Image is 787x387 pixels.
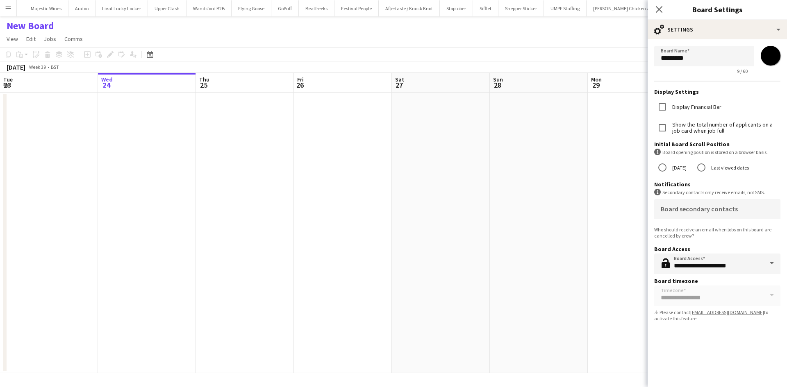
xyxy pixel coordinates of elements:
[654,181,780,188] h3: Notifications
[296,80,304,90] span: 26
[648,20,787,39] div: Settings
[2,80,13,90] span: 23
[654,140,780,148] h3: Initial Board Scroll Position
[3,34,21,44] a: View
[654,277,780,285] h3: Board timezone
[3,76,13,83] span: Tue
[590,80,602,90] span: 29
[271,0,299,16] button: GoPuff
[671,104,721,110] label: Display Financial Bar
[591,76,602,83] span: Mon
[299,0,334,16] button: Beatfreeks
[7,63,25,71] div: [DATE]
[64,35,83,43] span: Comms
[654,226,780,239] div: Who should receive an email when jobs on this board are cancelled by crew?
[654,88,780,95] h3: Display Settings
[710,161,749,174] label: Last viewed dates
[7,35,18,43] span: View
[68,0,96,16] button: Audoo
[24,0,68,16] button: Majestic Wines
[544,0,587,16] button: UMPF Staffing
[7,20,54,32] h1: New Board
[297,76,304,83] span: Fri
[334,0,379,16] button: Festival People
[198,80,209,90] span: 25
[199,76,209,83] span: Thu
[96,0,148,16] button: Livat Lucky Locker
[587,0,678,16] button: [PERSON_NAME] Chicken and Shakes
[148,0,187,16] button: Upper Clash
[654,189,780,196] div: Secondary contacts only receive emails, not SMS.
[493,76,503,83] span: Sun
[51,64,59,70] div: BST
[44,35,56,43] span: Jobs
[187,0,232,16] button: Wandsford B2B
[654,149,780,156] div: Board opening position is stored on a browser basis.
[27,64,48,70] span: Week 39
[671,122,780,134] label: Show the total number of applicants on a job card when job full
[395,76,404,83] span: Sat
[101,76,113,83] span: Wed
[440,0,473,16] button: Stoptober
[394,80,404,90] span: 27
[61,34,86,44] a: Comms
[100,80,113,90] span: 24
[648,4,787,15] h3: Board Settings
[379,0,440,16] button: Aftertaste / Knock Knot
[232,0,271,16] button: Flying Goose
[671,161,687,174] label: [DATE]
[654,245,780,253] h3: Board Access
[498,0,544,16] button: Shepper Sticker
[730,68,754,74] span: 9 / 60
[654,309,780,321] div: ⚠ Please contact to activate this feature
[473,0,498,16] button: Sifflet
[41,34,59,44] a: Jobs
[661,205,738,213] mat-label: Board secondary contacts
[690,309,764,315] a: [EMAIL_ADDRESS][DOMAIN_NAME]
[23,34,39,44] a: Edit
[26,35,36,43] span: Edit
[492,80,503,90] span: 28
